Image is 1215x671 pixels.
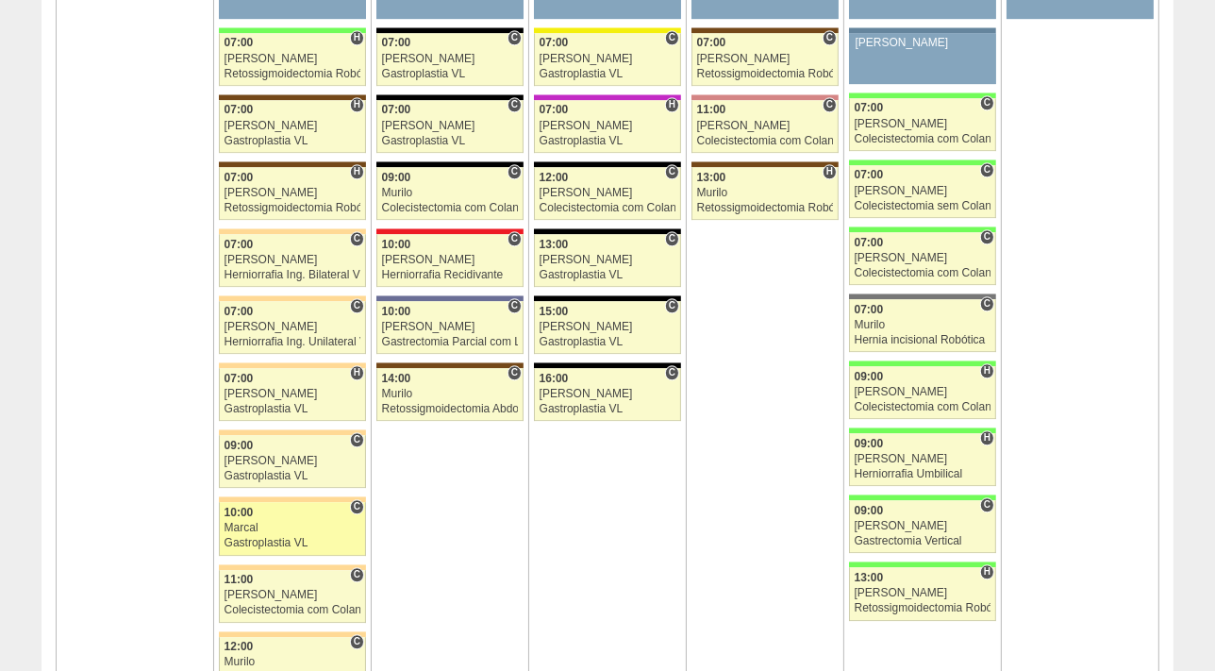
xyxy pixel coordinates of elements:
[855,370,884,383] span: 09:00
[855,185,991,197] div: [PERSON_NAME]
[691,161,839,167] div: Key: Santa Joana
[225,455,361,467] div: [PERSON_NAME]
[219,161,366,167] div: Key: Santa Joana
[225,202,361,214] div: Retossigmoidectomia Robótica
[225,403,361,415] div: Gastroplastia VL
[849,98,996,151] a: C 07:00 [PERSON_NAME] Colecistectomia com Colangiografia VL
[376,368,524,421] a: C 14:00 Murilo Retossigmoidectomia Abdominal VL
[849,299,996,352] a: C 07:00 Murilo Hernia incisional Robótica
[225,336,361,348] div: Herniorrafia Ing. Unilateral VL
[534,94,681,100] div: Key: Maria Braido
[540,238,569,251] span: 13:00
[665,97,679,112] span: Hospital
[855,520,991,532] div: [PERSON_NAME]
[540,269,676,281] div: Gastroplastia VL
[219,100,366,153] a: H 07:00 [PERSON_NAME] Gastroplastia VL
[225,171,254,184] span: 07:00
[382,388,519,400] div: Murilo
[219,564,366,570] div: Key: Bartira
[350,298,364,313] span: Consultório
[855,303,884,316] span: 07:00
[225,68,361,80] div: Retossigmoidectomia Robótica
[219,429,366,435] div: Key: Bartira
[225,573,254,586] span: 11:00
[376,100,524,153] a: C 07:00 [PERSON_NAME] Gastroplastia VL
[691,27,839,33] div: Key: Santa Joana
[350,164,364,179] span: Hospital
[225,135,361,147] div: Gastroplastia VL
[540,202,676,214] div: Colecistectomia com Colangiografia VL
[376,301,524,354] a: C 10:00 [PERSON_NAME] Gastrectomia Parcial com Linfadenectomia
[534,167,681,220] a: C 12:00 [PERSON_NAME] Colecistectomia com Colangiografia VL
[225,522,361,534] div: Marcal
[225,439,254,452] span: 09:00
[855,571,884,584] span: 13:00
[534,301,681,354] a: C 15:00 [PERSON_NAME] Gastroplastia VL
[855,468,991,480] div: Herniorrafia Umbilical
[382,305,411,318] span: 10:00
[855,252,991,264] div: [PERSON_NAME]
[856,37,990,49] div: [PERSON_NAME]
[382,321,519,333] div: [PERSON_NAME]
[540,372,569,385] span: 16:00
[225,470,361,482] div: Gastroplastia VL
[849,567,996,620] a: H 13:00 [PERSON_NAME] Retossigmoidectomia Robótica
[225,36,254,49] span: 07:00
[980,296,994,311] span: Consultório
[855,334,991,346] div: Hernia incisional Robótica
[225,604,361,616] div: Colecistectomia com Colangiografia VL
[697,171,726,184] span: 13:00
[219,295,366,301] div: Key: Bartira
[219,631,366,637] div: Key: Bartira
[823,164,837,179] span: Hospital
[697,202,834,214] div: Retossigmoidectomia Robótica
[219,368,366,421] a: H 07:00 [PERSON_NAME] Gastroplastia VL
[540,254,676,266] div: [PERSON_NAME]
[540,135,676,147] div: Gastroplastia VL
[540,171,569,184] span: 12:00
[540,336,676,348] div: Gastroplastia VL
[219,33,366,86] a: H 07:00 [PERSON_NAME] Retossigmoidectomia Robótica
[980,564,994,579] span: Hospital
[855,504,884,517] span: 09:00
[665,231,679,246] span: Consultório
[350,365,364,380] span: Hospital
[508,231,522,246] span: Consultório
[849,294,996,299] div: Key: Santa Catarina
[665,298,679,313] span: Consultório
[376,234,524,287] a: C 10:00 [PERSON_NAME] Herniorrafia Recidivante
[225,187,361,199] div: [PERSON_NAME]
[350,432,364,447] span: Consultório
[855,133,991,145] div: Colecistectomia com Colangiografia VL
[219,301,366,354] a: C 07:00 [PERSON_NAME] Herniorrafia Ing. Unilateral VL
[697,120,834,132] div: [PERSON_NAME]
[980,162,994,177] span: Consultório
[855,386,991,398] div: [PERSON_NAME]
[534,362,681,368] div: Key: Blanc
[376,94,524,100] div: Key: Blanc
[849,433,996,486] a: H 09:00 [PERSON_NAME] Herniorrafia Umbilical
[225,305,254,318] span: 07:00
[508,365,522,380] span: Consultório
[508,298,522,313] span: Consultório
[225,640,254,653] span: 12:00
[540,53,676,65] div: [PERSON_NAME]
[225,589,361,601] div: [PERSON_NAME]
[849,366,996,419] a: H 09:00 [PERSON_NAME] Colecistectomia com Colangiografia VL
[540,305,569,318] span: 15:00
[382,103,411,116] span: 07:00
[849,361,996,366] div: Key: Brasil
[691,94,839,100] div: Key: Santa Helena
[382,254,519,266] div: [PERSON_NAME]
[855,118,991,130] div: [PERSON_NAME]
[382,135,519,147] div: Gastroplastia VL
[980,497,994,512] span: Consultório
[665,365,679,380] span: Consultório
[225,656,361,668] div: Murilo
[540,187,676,199] div: [PERSON_NAME]
[849,232,996,285] a: C 07:00 [PERSON_NAME] Colecistectomia com Colangiografia VL
[382,336,519,348] div: Gastrectomia Parcial com Linfadenectomia
[540,388,676,400] div: [PERSON_NAME]
[855,453,991,465] div: [PERSON_NAME]
[225,388,361,400] div: [PERSON_NAME]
